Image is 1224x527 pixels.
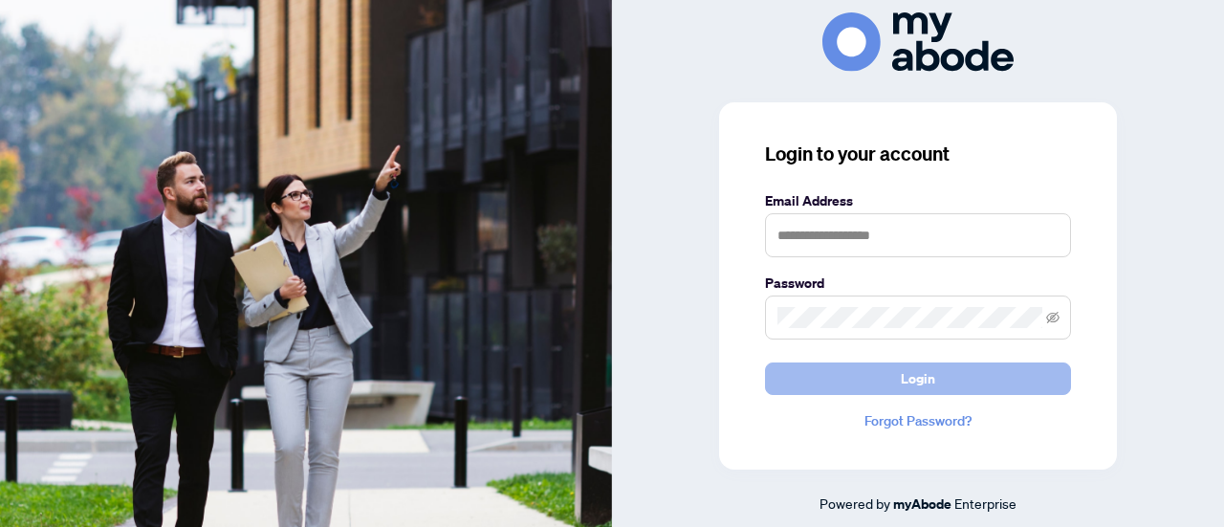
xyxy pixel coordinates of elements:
[822,12,1014,71] img: ma-logo
[765,141,1071,167] h3: Login to your account
[765,273,1071,294] label: Password
[901,363,935,394] span: Login
[1046,311,1060,324] span: eye-invisible
[893,494,951,515] a: myAbode
[820,494,890,512] span: Powered by
[765,362,1071,395] button: Login
[765,190,1071,211] label: Email Address
[765,410,1071,431] a: Forgot Password?
[954,494,1016,512] span: Enterprise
